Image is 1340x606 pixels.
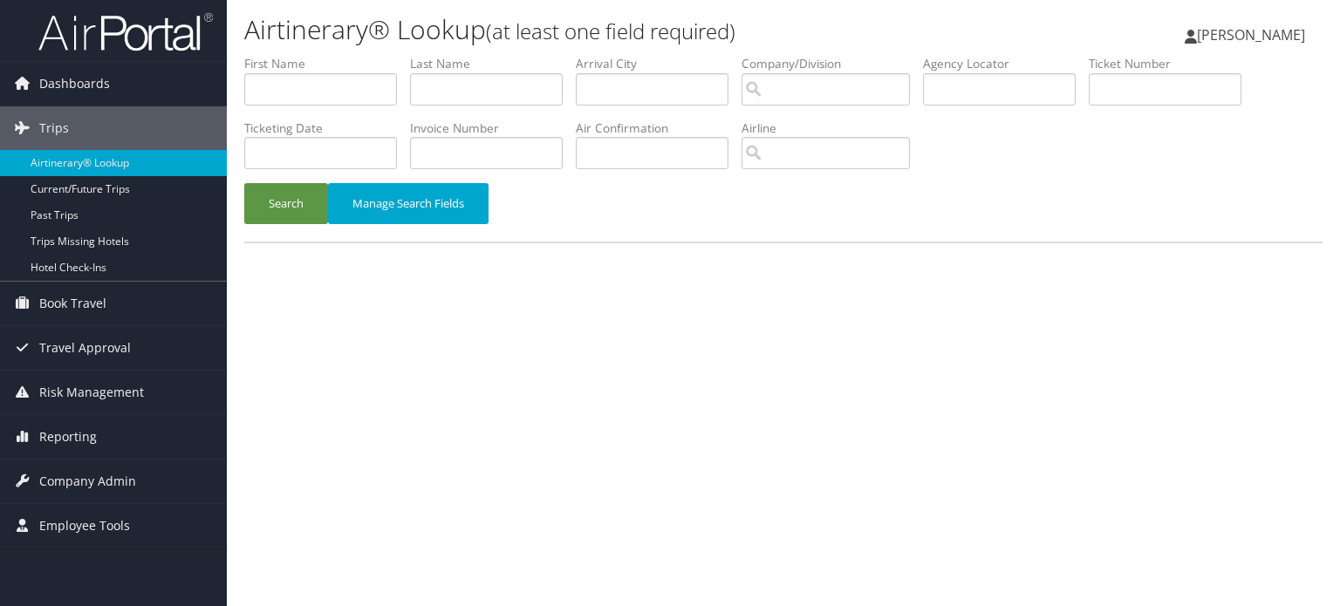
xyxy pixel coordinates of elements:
span: Trips [39,106,69,150]
span: Travel Approval [39,326,131,370]
small: (at least one field required) [486,17,735,45]
span: [PERSON_NAME] [1197,25,1305,44]
a: [PERSON_NAME] [1185,9,1323,61]
label: Last Name [410,55,576,72]
label: Arrival City [576,55,742,72]
span: Employee Tools [39,504,130,548]
label: Ticketing Date [244,119,410,137]
label: Agency Locator [923,55,1089,72]
span: Dashboards [39,62,110,106]
button: Manage Search Fields [328,183,489,224]
label: Invoice Number [410,119,576,137]
span: Reporting [39,415,97,459]
label: First Name [244,55,410,72]
label: Company/Division [742,55,923,72]
span: Book Travel [39,282,106,325]
button: Search [244,183,328,224]
label: Air Confirmation [576,119,742,137]
span: Risk Management [39,371,144,414]
span: Company Admin [39,460,136,503]
img: airportal-logo.png [38,11,213,52]
h1: Airtinerary® Lookup [244,11,963,48]
label: Airline [742,119,923,137]
label: Ticket Number [1089,55,1255,72]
